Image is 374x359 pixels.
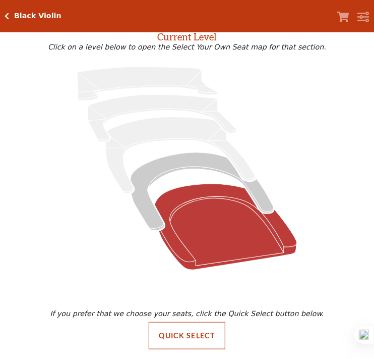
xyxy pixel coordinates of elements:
p: Click on a level below to open the Select Your Own Seat map for that section. [5,43,369,51]
h5: Black Violin [14,12,61,20]
path: Orchestra / Parterre Circle - Seats Available: 691 [155,184,297,270]
button: Quick Select [149,322,226,349]
path: Upper Gallery - Seats Available: 0 [77,67,217,100]
p: If you prefer that we choose your seats, click the Quick Select button below. [7,310,367,318]
a: Click here to go back to filters [5,13,10,20]
h2: Current Level [5,27,369,43]
path: Lower Gallery - Seats Available: 0 [88,94,236,141]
